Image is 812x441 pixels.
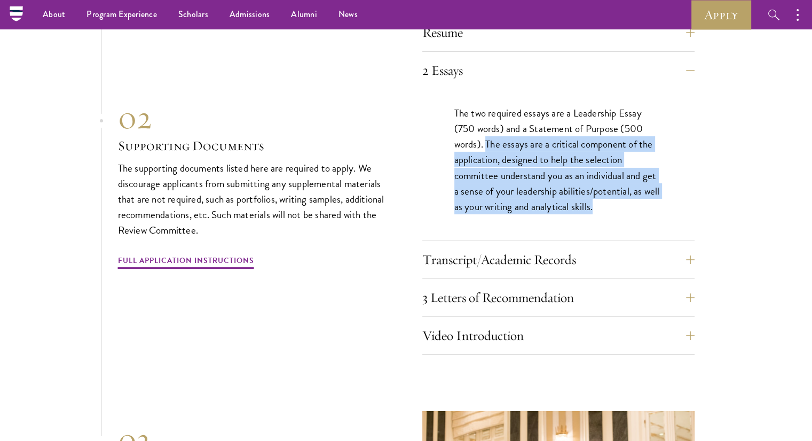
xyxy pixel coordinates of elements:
div: 02 [118,98,390,137]
button: Transcript/Academic Records [422,247,695,273]
p: The supporting documents listed here are required to apply. We discourage applicants from submitt... [118,160,390,238]
p: The two required essays are a Leadership Essay (750 words) and a Statement of Purpose (500 words)... [454,105,663,214]
button: 2 Essays [422,58,695,83]
h3: Supporting Documents [118,137,390,155]
button: Video Introduction [422,323,695,349]
button: 3 Letters of Recommendation [422,285,695,311]
button: Resume [422,20,695,45]
a: Full Application Instructions [118,254,254,270]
